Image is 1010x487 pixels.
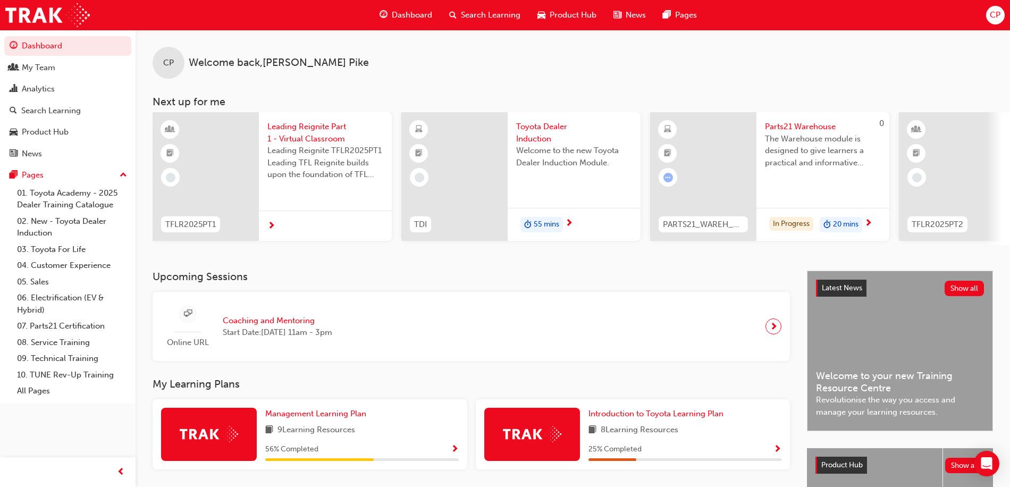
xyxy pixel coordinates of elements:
span: guage-icon [380,9,388,22]
span: up-icon [120,169,127,182]
span: next-icon [267,222,275,231]
a: Latest NewsShow all [816,280,984,297]
span: 20 mins [833,219,858,231]
div: News [22,148,42,160]
span: prev-icon [117,466,125,479]
span: duration-icon [823,218,831,232]
span: next-icon [565,219,573,229]
span: Toyota Dealer Induction [516,121,632,145]
span: Management Learning Plan [265,409,366,418]
span: CP [990,9,1000,21]
span: 55 mins [534,219,559,231]
button: Show Progress [451,443,459,456]
span: Introduction to Toyota Learning Plan [588,409,723,418]
a: 10. TUNE Rev-Up Training [13,367,131,383]
span: news-icon [10,149,18,159]
span: booktick-icon [913,147,920,161]
span: Pages [675,9,697,21]
a: Online URLCoaching and MentoringStart Date:[DATE] 11am - 3pm [161,300,781,353]
a: 09. Technical Training [13,350,131,367]
img: Trak [5,3,90,27]
span: Parts21 Warehouse [765,121,881,133]
a: TDIToyota Dealer InductionWelcome to the new Toyota Dealer Induction Module.duration-icon55 mins [401,112,641,241]
a: Dashboard [4,36,131,56]
a: 03. Toyota For Life [13,241,131,258]
a: Management Learning Plan [265,408,371,420]
a: pages-iconPages [654,4,705,26]
span: Start Date: [DATE] 11am - 3pm [223,326,332,339]
span: Search Learning [461,9,520,21]
span: Welcome to the new Toyota Dealer Induction Module. [516,145,632,169]
a: 07. Parts21 Certification [13,318,131,334]
a: guage-iconDashboard [371,4,441,26]
a: news-iconNews [605,4,654,26]
h3: Next up for me [136,96,1010,108]
span: learningResourceType_INSTRUCTOR_LED-icon [166,123,174,137]
span: Coaching and Mentoring [223,315,332,327]
div: My Team [22,62,55,74]
span: learningRecordVerb_NONE-icon [912,173,922,182]
button: Pages [4,165,131,185]
div: Product Hub [22,126,69,138]
span: CP [163,57,174,69]
span: Product Hub [550,9,596,21]
a: 01. Toyota Academy - 2025 Dealer Training Catalogue [13,185,131,213]
span: car-icon [10,128,18,137]
a: TFLR2025PT1Leading Reignite Part 1 - Virtual ClassroomLeading Reignite TFLR2025PT1 Leading TFL Re... [153,112,392,241]
span: learningResourceType_ELEARNING-icon [415,123,423,137]
span: learningRecordVerb_ATTEMPT-icon [663,173,673,182]
a: 02. New - Toyota Dealer Induction [13,213,131,241]
span: next-icon [864,219,872,229]
a: Product HubShow all [815,457,984,474]
span: people-icon [10,63,18,73]
a: My Team [4,58,131,78]
a: Product Hub [4,122,131,142]
span: Latest News [822,283,862,292]
a: Latest NewsShow allWelcome to your new Training Resource CentreRevolutionise the way you access a... [807,271,993,431]
a: 0PARTS21_WAREH_N1021_ELParts21 WarehouseThe Warehouse module is designed to give learners a pract... [650,112,889,241]
span: TFLR2025PT2 [912,219,963,231]
button: DashboardMy TeamAnalyticsSearch LearningProduct HubNews [4,34,131,165]
a: 04. Customer Experience [13,257,131,274]
span: Leading Reignite Part 1 - Virtual Classroom [267,121,383,145]
span: sessionType_ONLINE_URL-icon [184,307,192,321]
a: 08. Service Training [13,334,131,351]
a: Search Learning [4,101,131,121]
button: Show Progress [773,443,781,456]
a: 05. Sales [13,274,131,290]
span: Welcome to your new Training Resource Centre [816,370,984,394]
a: car-iconProduct Hub [529,4,605,26]
button: Show all [945,281,984,296]
a: search-iconSearch Learning [441,4,529,26]
span: booktick-icon [664,147,671,161]
span: TDI [414,219,427,231]
span: chart-icon [10,85,18,94]
h3: My Learning Plans [153,378,790,390]
div: Search Learning [21,105,81,117]
span: news-icon [613,9,621,22]
span: The Warehouse module is designed to give learners a practical and informative appreciation of Toy... [765,133,881,169]
span: learningRecordVerb_NONE-icon [166,173,175,182]
span: Show Progress [773,445,781,455]
span: learningResourceType_INSTRUCTOR_LED-icon [913,123,920,137]
span: 8 Learning Resources [601,424,678,437]
h3: Upcoming Sessions [153,271,790,283]
span: book-icon [265,424,273,437]
span: 56 % Completed [265,443,318,456]
span: learningRecordVerb_NONE-icon [415,173,424,182]
span: booktick-icon [166,147,174,161]
span: 9 Learning Resources [277,424,355,437]
span: pages-icon [663,9,671,22]
span: Product Hub [821,460,863,469]
span: 25 % Completed [588,443,642,456]
img: Trak [180,426,238,442]
span: Show Progress [451,445,459,455]
span: next-icon [770,319,778,334]
span: booktick-icon [415,147,423,161]
a: 06. Electrification (EV & Hybrid) [13,290,131,318]
span: News [626,9,646,21]
button: Show all [945,458,985,473]
a: Introduction to Toyota Learning Plan [588,408,728,420]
